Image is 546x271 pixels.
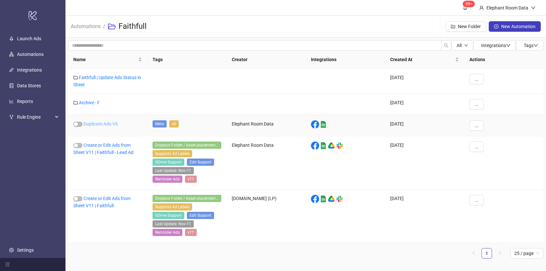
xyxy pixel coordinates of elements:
[498,251,502,255] span: right
[457,43,462,48] span: All
[531,6,536,10] span: down
[463,5,467,10] span: bell
[17,52,44,57] a: Automations
[495,248,505,259] button: right
[17,83,41,88] a: Data Stores
[153,176,182,183] span: Reminder Ads
[524,43,538,48] span: Tags
[73,196,131,208] a: Create or Edit Ads from Sheet V11 | Faithfull
[468,248,479,259] li: Previous Page
[153,142,221,149] span: Dropbox Folder / Asset placement detection
[153,150,192,157] span: Supports Ad Labels
[227,190,306,243] div: [DOMAIN_NAME] (LP)
[444,43,448,48] span: search
[472,251,476,255] span: left
[185,229,197,236] span: v11
[17,110,53,124] span: Rule Engine
[17,36,41,41] a: Launch Ads
[5,262,10,267] span: menu-fold
[473,40,516,51] button: Integrationsdown
[68,51,147,69] th: Name
[73,100,78,105] span: folder
[464,43,468,47] span: down
[475,76,479,82] span: ...
[469,195,484,205] button: ...
[514,248,539,258] span: 25 / page
[469,142,484,152] button: ...
[153,212,184,219] span: GDrive Support
[475,102,479,107] span: ...
[79,100,100,105] a: Archive - F
[385,136,464,190] div: [DATE]
[484,4,531,11] div: Elephant Room Data
[458,24,481,29] span: New Folder
[153,195,221,202] span: Dropbox Folder / Asset placement detection
[451,40,473,51] button: Alldown
[510,248,543,259] div: Page Size
[187,159,214,166] span: Edit Support
[153,167,194,174] span: Last Update: Nov-11
[469,74,484,84] button: ...
[306,51,385,69] th: Integrations
[83,121,118,127] a: Duplicate Ads V6
[169,120,179,127] span: v6
[482,248,492,258] a: 1
[73,75,78,80] span: folder
[17,67,42,73] a: Integrations
[475,144,479,149] span: ...
[17,247,34,253] a: Settings
[153,159,184,166] span: GDrive Support
[495,248,505,259] li: Next Page
[9,115,14,119] span: fork
[489,21,541,32] button: New Automation
[73,75,141,87] a: Faithfull | Update Ads Status in Sheet
[187,212,214,219] span: Edit Support
[446,21,486,32] button: New Folder
[479,6,484,10] span: user
[108,23,116,30] span: folder-open
[153,229,182,236] span: Reminder Ads
[227,136,306,190] div: Elephant Room Data
[103,16,105,37] li: /
[506,43,511,48] span: down
[153,220,194,228] span: Last Update: Nov-11
[481,43,511,48] span: Integrations
[464,51,543,69] th: Actions
[390,56,454,63] span: Created At
[153,120,167,127] span: Meta
[516,40,543,51] button: Tagsdown
[385,69,464,94] div: [DATE]
[468,248,479,259] button: left
[118,21,147,32] h3: Faithfull
[469,99,484,110] button: ...
[463,1,475,7] sup: 1613
[534,43,538,48] span: down
[227,115,306,136] div: Elephant Room Data
[385,115,464,136] div: [DATE]
[385,51,464,69] th: Created At
[475,123,479,128] span: ...
[451,24,455,29] span: folder-add
[185,176,197,183] span: v11
[147,51,227,69] th: Tags
[69,22,102,29] a: Automations
[227,51,306,69] th: Creator
[469,120,484,131] button: ...
[73,56,137,63] span: Name
[153,203,192,211] span: Supports Ad Labels
[385,94,464,115] div: [DATE]
[501,24,536,29] span: New Automation
[475,197,479,203] span: ...
[73,143,134,155] a: Create or Edit Ads from Sheet V11 | Faithfull - Lead Ad
[17,99,33,104] a: Reports
[385,190,464,243] div: [DATE]
[494,24,499,29] span: plus-circle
